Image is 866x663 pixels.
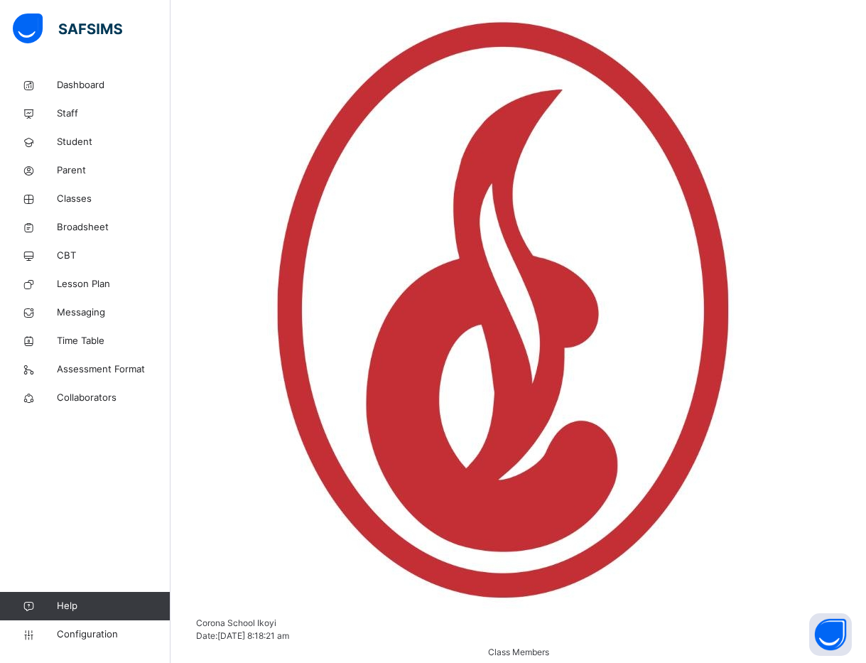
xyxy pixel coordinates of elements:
span: Parent [57,163,171,178]
span: [DATE] 8:18:21 am [217,630,289,641]
button: Open asap [809,613,852,656]
img: safsims [13,14,122,43]
span: Help [57,599,170,613]
span: Corona School Ikoyi [196,618,276,628]
span: Broadsheet [57,220,171,235]
span: Messaging [57,306,171,320]
span: Dashboard [57,78,171,92]
span: Assessment Format [57,362,171,377]
span: Collaborators [57,391,171,405]
span: Lesson Plan [57,277,171,291]
span: Date: [196,630,217,641]
span: Time Table [57,334,171,348]
span: CBT [57,249,171,263]
img: coronaschoolikoyi.png [196,3,810,617]
span: Class Members [488,647,549,657]
span: Student [57,135,171,149]
span: Classes [57,192,171,206]
span: Configuration [57,627,170,642]
span: Staff [57,107,171,121]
